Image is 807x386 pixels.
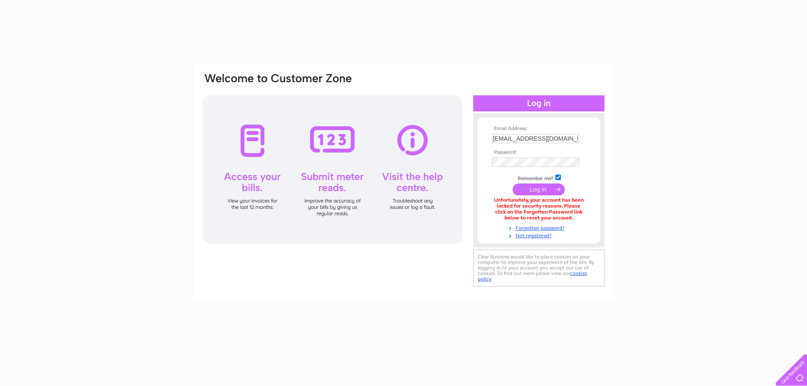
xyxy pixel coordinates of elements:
[492,223,588,231] a: Forgotten password?
[478,270,587,282] a: cookies policy
[473,250,605,286] div: Clear Business would like to place cookies on your computer to improve your experience of the sit...
[492,231,588,239] a: Not registered?
[490,150,588,156] th: Password:
[492,197,586,221] div: Unfortunately, your account has been locked for security reasons. Please click on the Forgotten P...
[490,173,588,182] td: Remember me?
[513,183,565,195] input: Submit
[490,126,588,132] th: Email Address:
